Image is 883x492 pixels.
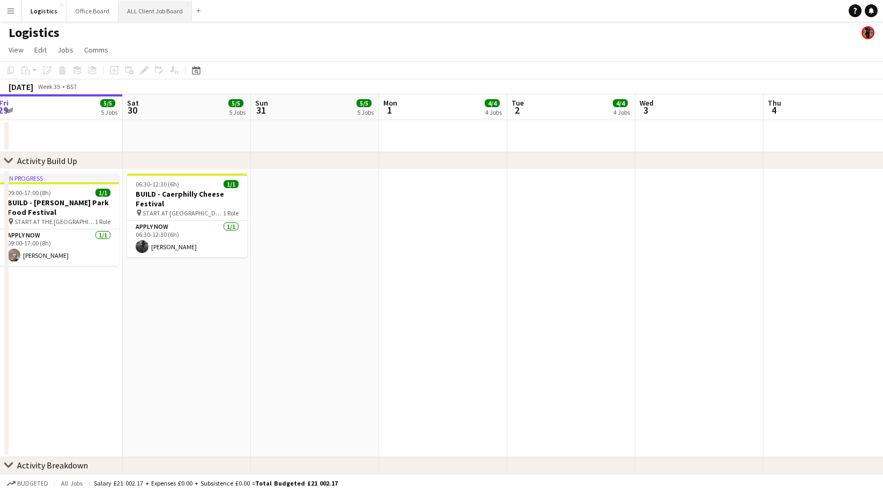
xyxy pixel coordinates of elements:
span: 4 [766,104,781,116]
a: Edit [30,43,51,57]
a: Comms [80,43,113,57]
span: 1 [382,104,397,116]
div: Salary £21 002.17 + Expenses £0.00 + Subsistence £0.00 = [94,479,338,487]
span: Sun [255,98,268,108]
a: View [4,43,28,57]
div: [DATE] [9,81,33,92]
span: Mon [383,98,397,108]
span: 1/1 [224,180,239,188]
span: View [9,45,24,55]
app-user-avatar: Desiree Ramsey [862,26,874,39]
div: 5 Jobs [229,108,246,116]
a: Jobs [53,43,78,57]
span: 30 [125,104,139,116]
span: Wed [640,98,654,108]
span: 1 Role [223,209,239,217]
span: Total Budgeted £21 002.17 [255,479,338,487]
span: 5/5 [357,99,372,107]
div: 4 Jobs [613,108,630,116]
div: 5 Jobs [101,108,117,116]
span: 5/5 [100,99,115,107]
span: 5/5 [228,99,243,107]
span: 3 [638,104,654,116]
div: Activity Build Up [17,155,77,166]
span: Tue [511,98,524,108]
span: Thu [768,98,781,108]
span: Budgeted [17,480,48,487]
span: 4/4 [485,99,500,107]
span: 4/4 [613,99,628,107]
span: START AT [GEOGRAPHIC_DATA] [143,209,223,217]
button: Office Board [66,1,118,21]
span: All jobs [59,479,85,487]
span: Edit [34,45,47,55]
app-card-role: APPLY NOW1/106:30-12:30 (6h)[PERSON_NAME] [127,221,247,257]
span: 1/1 [95,189,110,197]
h3: BUILD - Caerphilly Cheese Festival [127,189,247,208]
span: 2 [510,104,524,116]
div: 5 Jobs [357,108,374,116]
div: BST [66,83,77,91]
span: 06:30-12:30 (6h) [136,180,179,188]
div: Activity Breakdown [17,460,88,471]
span: Week 35 [35,83,62,91]
span: START AT THE [GEOGRAPHIC_DATA] [14,218,95,226]
div: 4 Jobs [485,108,502,116]
span: Sat [127,98,139,108]
span: Jobs [57,45,73,55]
button: Logistics [22,1,66,21]
button: ALL Client Job Board [118,1,192,21]
span: 09:00-17:00 (8h) [8,189,51,197]
span: Comms [84,45,108,55]
span: 31 [254,104,268,116]
span: 1 Role [95,218,110,226]
button: Budgeted [5,478,50,489]
app-job-card: 06:30-12:30 (6h)1/1BUILD - Caerphilly Cheese Festival START AT [GEOGRAPHIC_DATA]1 RoleAPPLY NOW1/... [127,174,247,257]
h1: Logistics [9,25,60,41]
